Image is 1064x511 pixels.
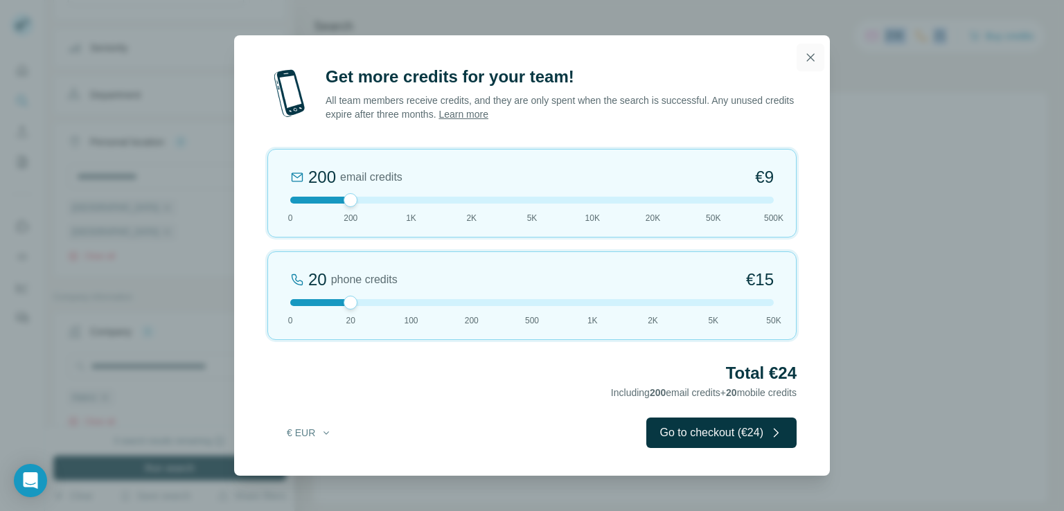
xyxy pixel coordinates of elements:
[406,212,416,224] span: 1K
[340,169,402,186] span: email credits
[465,314,479,327] span: 200
[746,269,774,291] span: €15
[288,212,293,224] span: 0
[267,66,312,121] img: mobile-phone
[646,212,660,224] span: 20K
[344,212,357,224] span: 200
[288,314,293,327] span: 0
[648,314,658,327] span: 2K
[308,166,336,188] div: 200
[706,212,720,224] span: 50K
[764,212,783,224] span: 500K
[326,93,797,121] p: All team members receive credits, and they are only spent when the search is successful. Any unus...
[585,212,600,224] span: 10K
[331,271,398,288] span: phone credits
[646,418,797,448] button: Go to checkout (€24)
[650,387,666,398] span: 200
[708,314,718,327] span: 5K
[277,420,342,445] button: € EUR
[587,314,598,327] span: 1K
[766,314,781,327] span: 50K
[438,109,488,120] a: Learn more
[308,269,327,291] div: 20
[346,314,355,327] span: 20
[267,362,797,384] h2: Total €24
[755,166,774,188] span: €9
[611,387,797,398] span: Including email credits + mobile credits
[14,464,47,497] div: Open Intercom Messenger
[404,314,418,327] span: 100
[466,212,477,224] span: 2K
[726,387,737,398] span: 20
[525,314,539,327] span: 500
[527,212,538,224] span: 5K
